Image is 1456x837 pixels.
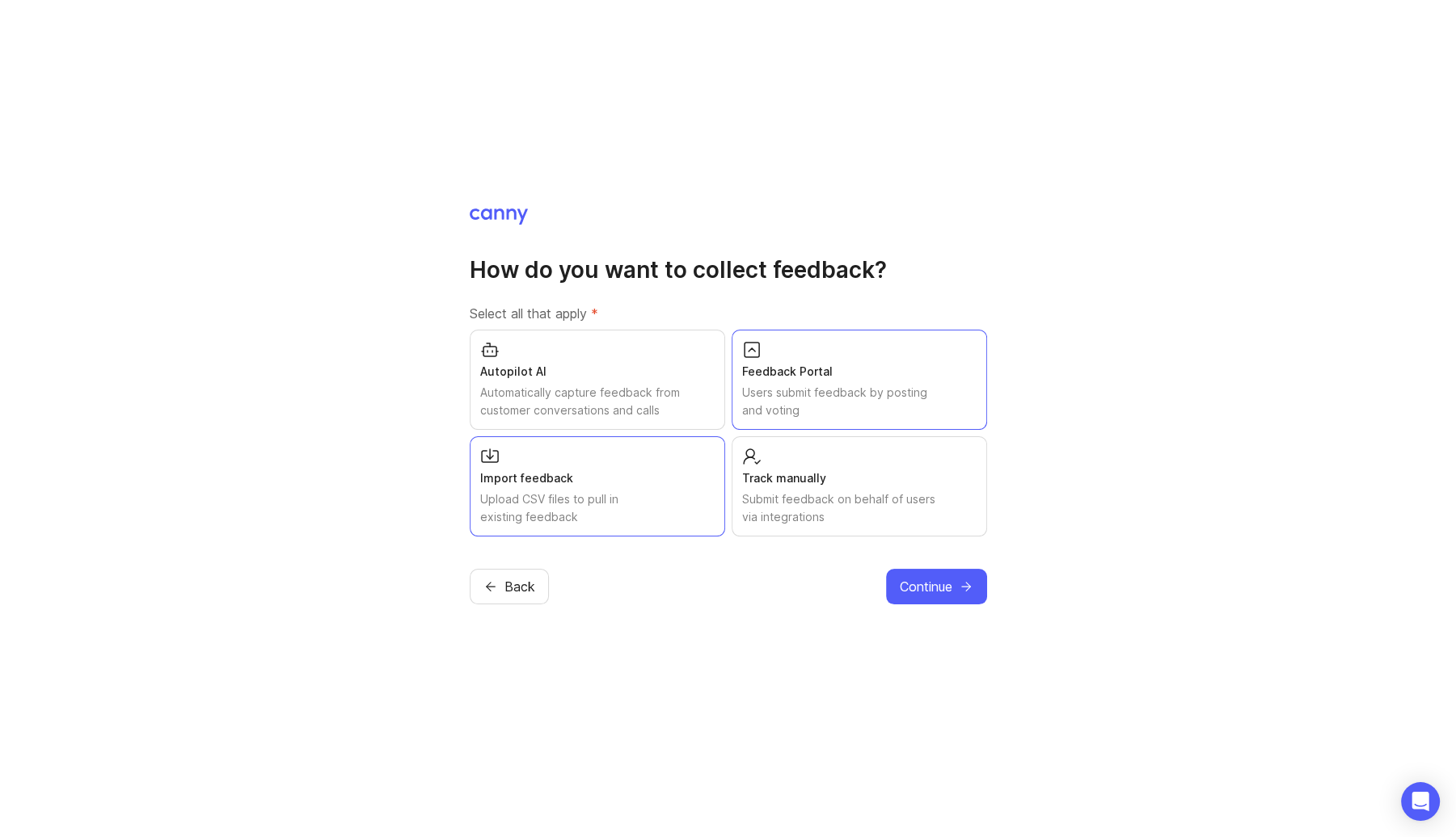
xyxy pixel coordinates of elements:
h1: How do you want to collect feedback? [470,255,987,284]
div: Autopilot AI [480,363,715,381]
div: Feedback Portal [742,363,977,381]
span: Continue [900,577,952,596]
label: Select all that apply [470,304,987,323]
button: Import feedbackUpload CSV files to pull in existing feedback [470,436,725,536]
button: Continue [886,569,987,604]
img: Canny Home [470,208,528,225]
button: Autopilot AIAutomatically capture feedback from customer conversations and calls [470,330,725,430]
div: Track manually [742,469,977,487]
div: Automatically capture feedback from customer conversations and calls [480,384,715,419]
button: Back [470,569,549,604]
div: Upload CSV files to pull in existing feedback [480,490,715,526]
div: Submit feedback on behalf of users via integrations [742,490,977,526]
div: Users submit feedback by posting and voting [742,384,977,419]
div: Open Intercom Messenger [1401,782,1440,821]
button: Track manuallySubmit feedback on behalf of users via integrations [732,436,987,536]
button: Feedback PortalUsers submit feedback by posting and voting [732,330,987,430]
div: Import feedback [480,469,715,487]
span: Back [504,577,535,596]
